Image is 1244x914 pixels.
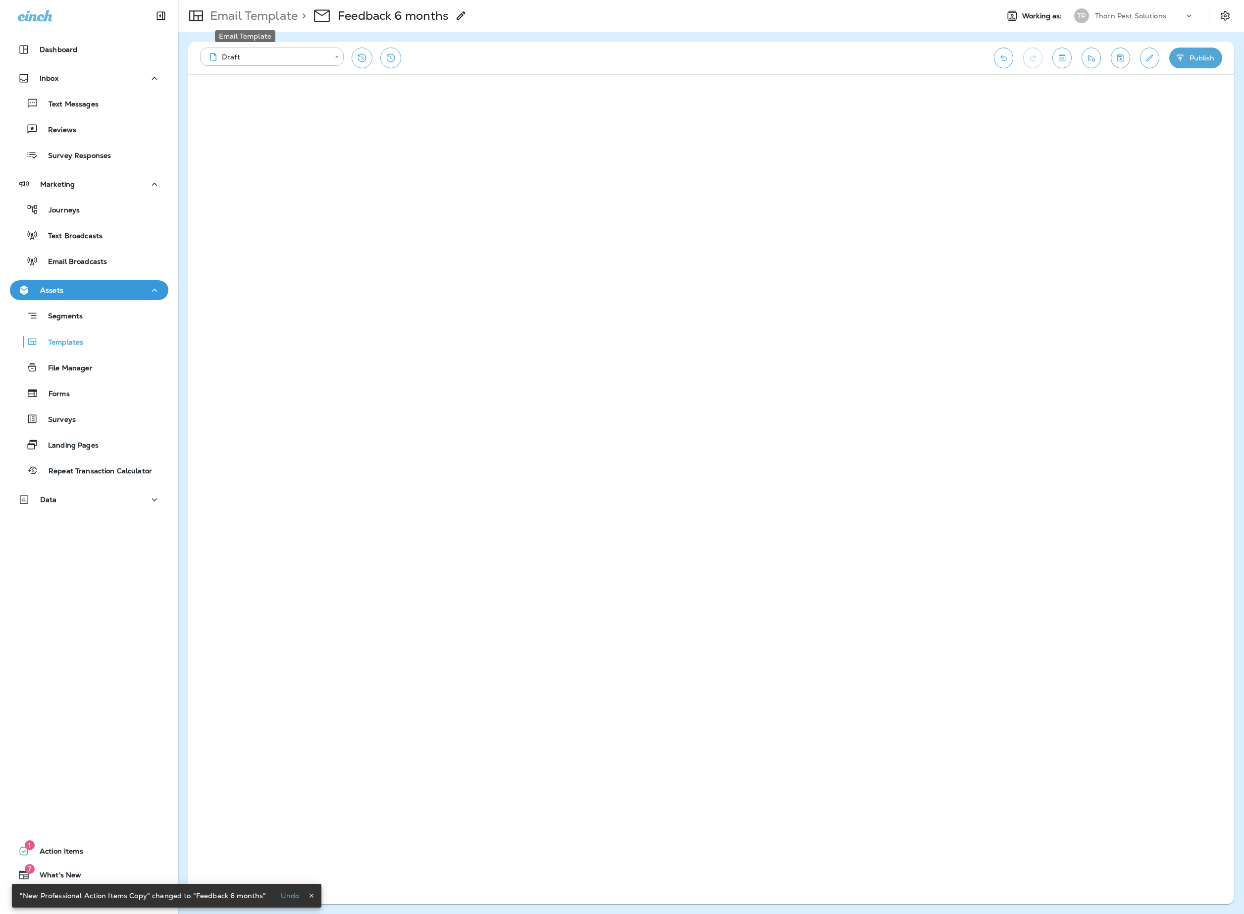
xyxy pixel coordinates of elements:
button: Reviews [10,119,168,140]
button: Forms [10,383,168,404]
p: Forms [39,390,70,399]
button: Landing Pages [10,434,168,455]
span: Action Items [30,847,83,859]
button: 1Action Items [10,841,168,861]
button: Support [10,889,168,909]
button: Marketing [10,174,168,194]
button: Dashboard [10,40,168,59]
button: View Changelog [380,48,401,68]
div: TP [1074,8,1089,23]
span: 7 [25,864,35,874]
p: Templates [38,338,83,348]
p: Marketing [40,180,75,188]
p: Journeys [39,206,80,215]
button: Settings [1216,7,1234,25]
button: Restore from previous version [352,48,372,68]
span: What's New [30,871,81,883]
button: Send test email [1082,48,1101,68]
button: Inbox [10,68,168,88]
p: Assets [40,286,63,294]
p: Text Broadcasts [38,232,103,241]
button: Assets [10,280,168,300]
span: Working as: [1022,12,1064,20]
p: Repeat Transaction Calculator [39,467,152,476]
p: Reviews [38,126,76,135]
button: Survey Responses [10,145,168,165]
button: Journeys [10,199,168,220]
button: 7What's New [10,865,168,885]
p: Surveys [38,415,76,425]
button: Surveys [10,408,168,429]
button: Publish [1169,48,1222,68]
p: Survey Responses [38,152,111,161]
p: Email Broadcasts [38,257,107,267]
div: Email Template [215,30,275,42]
button: Repeat Transaction Calculator [10,460,168,481]
button: Segments [10,305,168,326]
span: 1 [25,840,35,850]
button: Data [10,490,168,509]
p: Dashboard [40,46,77,53]
p: Data [40,496,57,504]
p: Thorn Pest Solutions [1095,12,1166,20]
button: Edit details [1140,48,1159,68]
button: File Manager [10,357,168,378]
p: File Manager [38,364,93,373]
button: Text Messages [10,93,168,114]
div: Draft [207,52,328,62]
p: Undo [281,892,300,900]
p: Feedback 6 months [338,8,449,23]
p: Landing Pages [38,441,99,451]
button: Templates [10,331,168,352]
button: Text Broadcasts [10,225,168,246]
button: Save [1111,48,1130,68]
button: Collapse Sidebar [147,6,175,26]
p: Text Messages [39,100,99,109]
div: "New Professional Action Items Copy" changed to "Feedback 6 months" [20,887,266,905]
button: Undo [994,48,1013,68]
p: Segments [38,312,83,322]
p: > [298,8,306,23]
button: Toggle preview [1052,48,1072,68]
p: Email Template [206,8,298,23]
p: Inbox [40,74,58,82]
button: Undo [274,890,306,902]
button: Email Broadcasts [10,251,168,271]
